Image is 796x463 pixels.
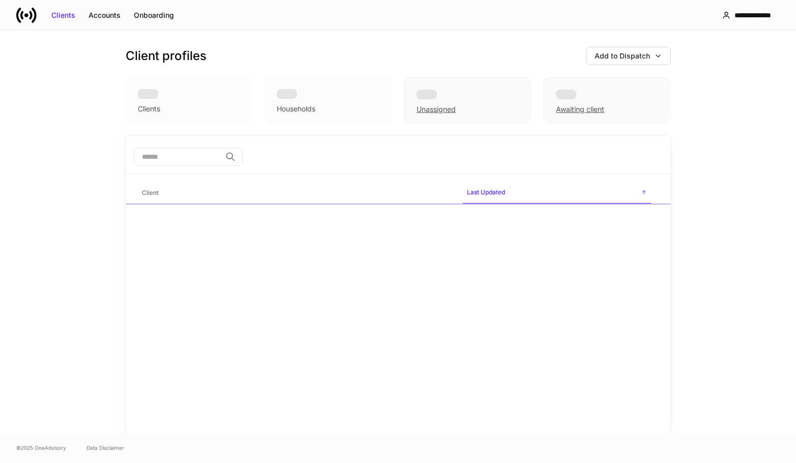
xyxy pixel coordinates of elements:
[16,444,66,452] span: © 2025 OneAdvisory
[463,182,651,204] span: Last Updated
[138,183,455,204] span: Client
[543,77,670,123] div: Awaiting client
[51,10,75,20] div: Clients
[556,104,604,114] div: Awaiting client
[134,10,174,20] div: Onboarding
[126,48,207,64] h3: Client profiles
[142,188,159,197] h6: Client
[89,10,121,20] div: Accounts
[404,77,531,123] div: Unassigned
[138,104,160,114] div: Clients
[86,444,124,452] a: Data Disclaimer
[467,187,505,197] h6: Last Updated
[82,7,127,23] button: Accounts
[45,7,82,23] button: Clients
[417,104,456,114] div: Unassigned
[127,7,181,23] button: Onboarding
[586,47,671,65] button: Add to Dispatch
[595,51,650,61] div: Add to Dispatch
[277,104,315,114] div: Households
